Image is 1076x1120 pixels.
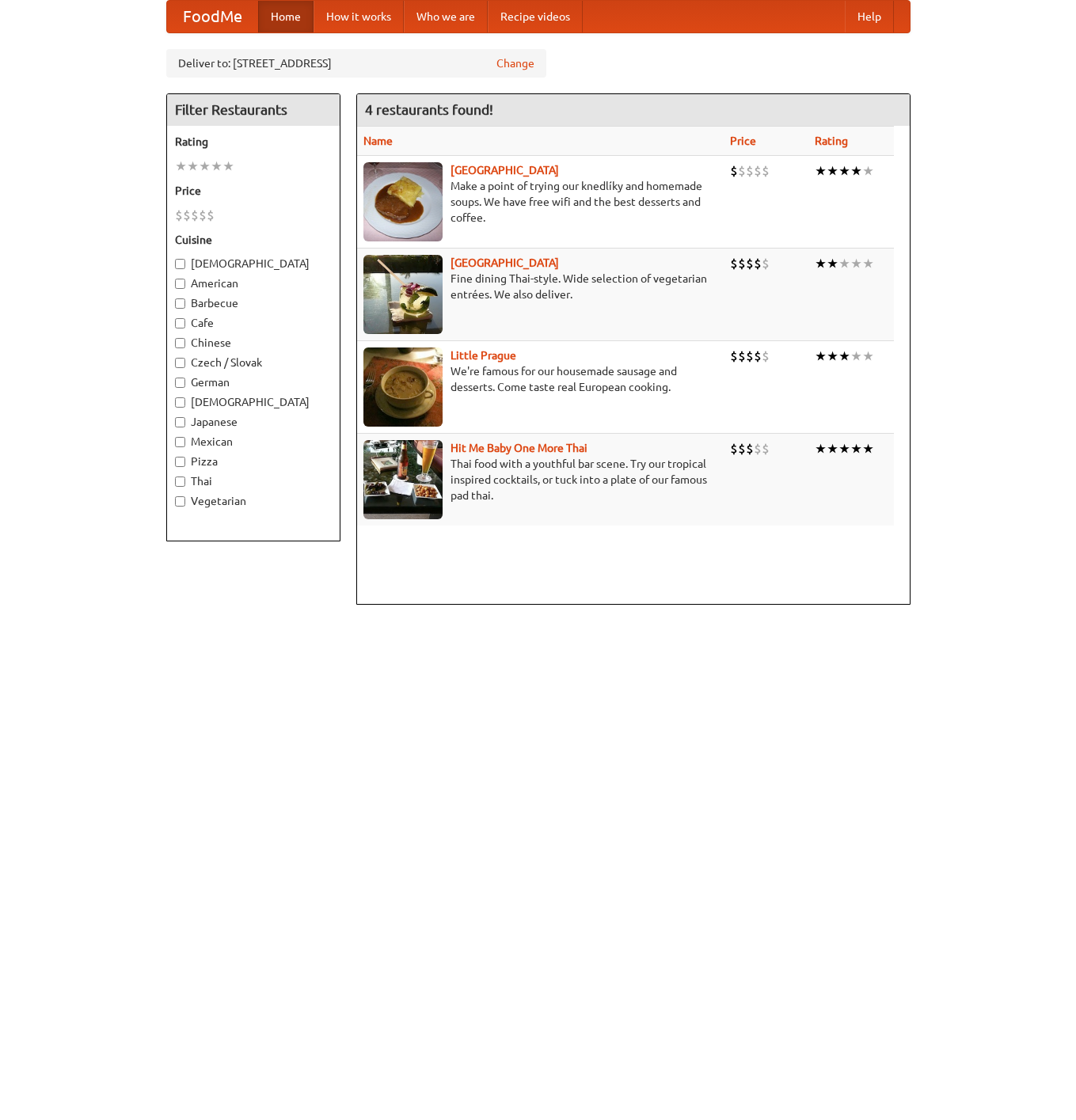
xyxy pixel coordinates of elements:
[850,255,862,272] li: ★
[183,207,191,224] li: $
[175,454,332,469] label: Pizza
[838,255,850,272] li: ★
[738,440,746,457] li: $
[199,158,211,175] li: ★
[451,256,559,269] a: [GEOGRAPHIC_DATA]
[175,496,185,507] input: Vegetarian
[207,207,215,224] li: $
[363,440,443,519] img: babythai.jpg
[175,298,185,309] input: Barbecue
[404,1,488,32] a: Who we are
[754,162,762,180] li: $
[191,207,199,224] li: $
[199,207,207,224] li: $
[815,347,827,365] li: ★
[827,347,838,365] li: ★
[175,158,187,175] li: ★
[862,347,874,365] li: ★
[175,378,185,388] input: German
[166,49,546,78] div: Deliver to: [STREET_ADDRESS]
[363,255,443,334] img: satay.jpg
[363,456,718,503] p: Thai food with a youthful bar scene. Try our tropical inspired cocktails, or tuck into a plate of...
[738,255,746,272] li: $
[746,347,754,365] li: $
[175,207,183,224] li: $
[175,134,332,150] h5: Rating
[175,275,332,291] label: American
[862,440,874,457] li: ★
[175,279,185,289] input: American
[258,1,314,32] a: Home
[762,440,770,457] li: $
[850,347,862,365] li: ★
[175,183,332,199] h5: Price
[838,347,850,365] li: ★
[488,1,583,32] a: Recipe videos
[762,255,770,272] li: $
[862,162,874,180] li: ★
[365,102,493,117] ng-pluralize: 4 restaurants found!
[175,259,185,269] input: [DEMOGRAPHIC_DATA]
[738,162,746,180] li: $
[175,414,332,430] label: Japanese
[314,1,404,32] a: How it works
[363,271,718,302] p: Fine dining Thai-style. Wide selection of vegetarian entrées. We also deliver.
[746,255,754,272] li: $
[730,347,738,365] li: $
[838,440,850,457] li: ★
[815,135,848,147] a: Rating
[363,347,443,427] img: littleprague.jpg
[451,349,516,362] a: Little Prague
[363,162,443,241] img: czechpoint.jpg
[827,255,838,272] li: ★
[850,440,862,457] li: ★
[363,178,718,226] p: Make a point of trying our knedlíky and homemade soups. We have free wifi and the best desserts a...
[175,417,185,427] input: Japanese
[175,374,332,390] label: German
[850,162,862,180] li: ★
[815,440,827,457] li: ★
[175,457,185,467] input: Pizza
[738,347,746,365] li: $
[175,397,185,408] input: [DEMOGRAPHIC_DATA]
[730,135,756,147] a: Price
[175,355,332,370] label: Czech / Slovak
[175,358,185,368] input: Czech / Slovak
[451,164,559,177] a: [GEOGRAPHIC_DATA]
[827,162,838,180] li: ★
[175,493,332,509] label: Vegetarian
[175,318,185,328] input: Cafe
[845,1,894,32] a: Help
[451,442,587,454] a: Hit Me Baby One More Thai
[730,440,738,457] li: $
[730,162,738,180] li: $
[862,255,874,272] li: ★
[175,473,332,489] label: Thai
[762,347,770,365] li: $
[175,434,332,450] label: Mexican
[746,162,754,180] li: $
[175,476,185,487] input: Thai
[175,295,332,311] label: Barbecue
[363,363,718,395] p: We're famous for our housemade sausage and desserts. Come taste real European cooking.
[175,394,332,410] label: [DEMOGRAPHIC_DATA]
[363,135,393,147] a: Name
[167,1,258,32] a: FoodMe
[730,255,738,272] li: $
[222,158,234,175] li: ★
[175,315,332,331] label: Cafe
[827,440,838,457] li: ★
[838,162,850,180] li: ★
[754,347,762,365] li: $
[211,158,222,175] li: ★
[496,55,534,71] a: Change
[762,162,770,180] li: $
[167,94,340,126] h4: Filter Restaurants
[815,162,827,180] li: ★
[175,338,185,348] input: Chinese
[815,255,827,272] li: ★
